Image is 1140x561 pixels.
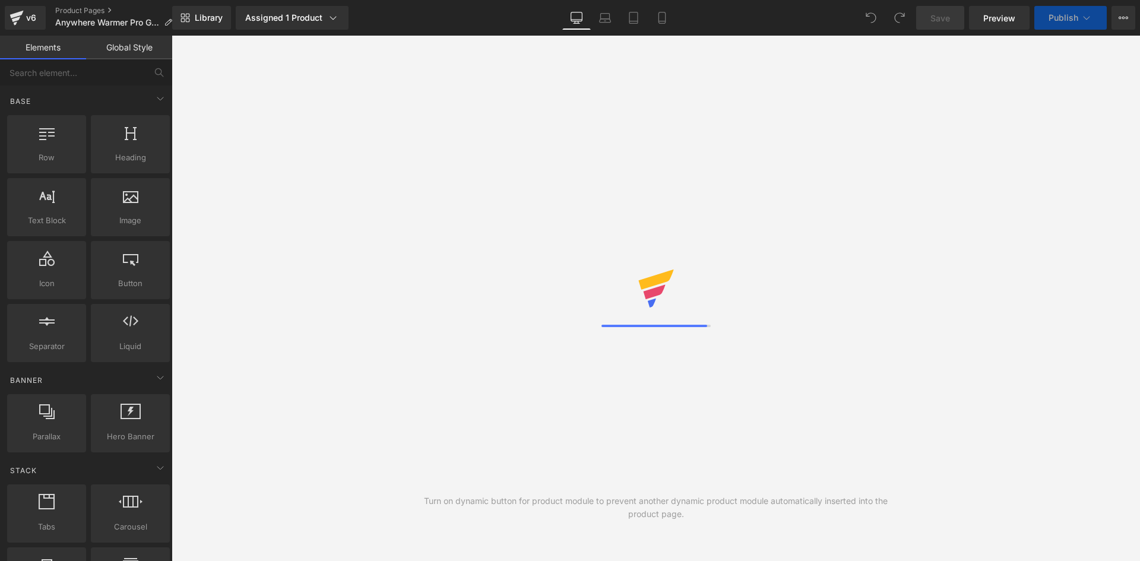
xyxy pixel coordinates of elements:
div: Assigned 1 Product [245,12,339,24]
button: More [1111,6,1135,30]
span: Banner [9,375,44,386]
div: Turn on dynamic button for product module to prevent another dynamic product module automatically... [414,495,898,521]
span: Icon [11,277,83,290]
span: Row [11,151,83,164]
span: Liquid [94,340,166,353]
span: Separator [11,340,83,353]
span: Publish [1049,13,1078,23]
span: Library [195,12,223,23]
span: Tabs [11,521,83,533]
button: Publish [1034,6,1107,30]
button: Redo [888,6,911,30]
a: Laptop [591,6,619,30]
a: Tablet [619,6,648,30]
span: Text Block [11,214,83,227]
span: Hero Banner [94,430,166,443]
a: Preview [969,6,1030,30]
div: v6 [24,10,39,26]
a: Desktop [562,6,591,30]
span: Save [930,12,950,24]
a: New Library [172,6,231,30]
span: Heading [94,151,166,164]
button: Undo [859,6,883,30]
a: Product Pages [55,6,182,15]
span: Anywhere Warmer Pro Grey [55,18,159,27]
span: Button [94,277,166,290]
a: v6 [5,6,46,30]
span: Base [9,96,32,107]
span: Parallax [11,430,83,443]
a: Mobile [648,6,676,30]
span: Stack [9,465,38,476]
a: Global Style [86,36,172,59]
span: Preview [983,12,1015,24]
span: Image [94,214,166,227]
span: Carousel [94,521,166,533]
